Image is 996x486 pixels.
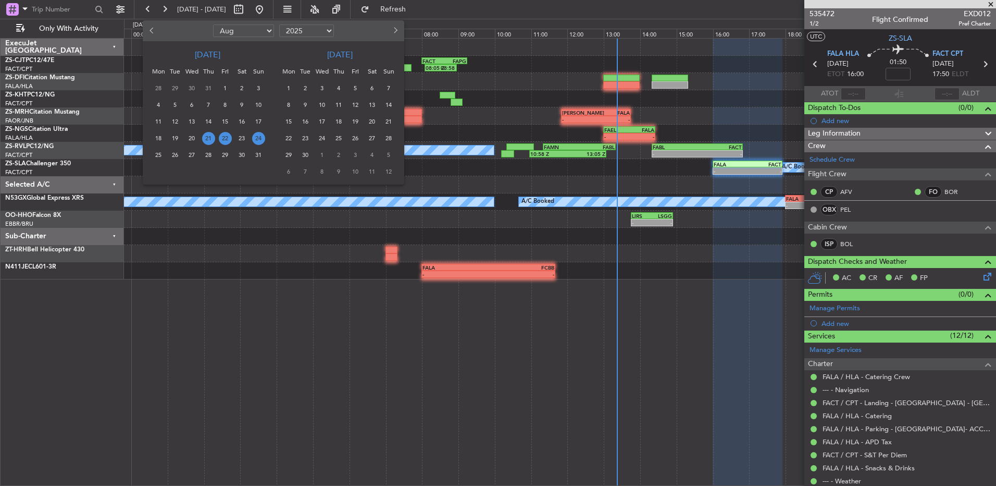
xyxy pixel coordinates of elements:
[316,149,329,162] span: 1
[382,82,395,95] span: 7
[347,147,364,163] div: 3-10-2025
[183,80,200,96] div: 30-7-2025
[366,115,379,128] span: 20
[364,113,380,130] div: 20-9-2025
[219,115,232,128] span: 15
[250,130,267,147] div: 24-8-2025
[314,80,330,96] div: 3-9-2025
[233,96,250,113] div: 9-8-2025
[316,82,329,95] span: 3
[152,149,165,162] span: 25
[314,63,330,80] div: Wed
[314,163,330,180] div: 8-10-2025
[200,96,217,113] div: 7-8-2025
[169,99,182,112] span: 5
[250,147,267,163] div: 31-8-2025
[183,96,200,113] div: 6-8-2025
[150,113,167,130] div: 11-8-2025
[233,80,250,96] div: 2-8-2025
[330,96,347,113] div: 11-9-2025
[183,63,200,80] div: Wed
[282,82,295,95] span: 1
[185,132,198,145] span: 20
[332,149,345,162] span: 2
[347,130,364,147] div: 26-9-2025
[202,115,215,128] span: 14
[150,96,167,113] div: 4-8-2025
[299,99,312,112] span: 9
[152,132,165,145] span: 18
[316,115,329,128] span: 17
[382,99,395,112] span: 14
[217,147,233,163] div: 29-8-2025
[282,99,295,112] span: 8
[349,115,362,128] span: 19
[235,115,248,128] span: 16
[202,132,215,145] span: 21
[233,147,250,163] div: 30-8-2025
[252,82,265,95] span: 3
[380,80,397,96] div: 7-9-2025
[297,113,314,130] div: 16-9-2025
[183,147,200,163] div: 27-8-2025
[366,132,379,145] span: 27
[297,80,314,96] div: 2-9-2025
[147,22,158,39] button: Previous month
[380,113,397,130] div: 21-9-2025
[297,130,314,147] div: 23-9-2025
[202,82,215,95] span: 31
[282,132,295,145] span: 22
[167,80,183,96] div: 29-7-2025
[183,113,200,130] div: 13-8-2025
[330,163,347,180] div: 9-10-2025
[169,132,182,145] span: 19
[280,96,297,113] div: 8-9-2025
[200,130,217,147] div: 21-8-2025
[364,63,380,80] div: Sat
[252,99,265,112] span: 10
[364,163,380,180] div: 11-10-2025
[347,63,364,80] div: Fri
[280,63,297,80] div: Mon
[167,147,183,163] div: 26-8-2025
[252,149,265,162] span: 31
[219,132,232,145] span: 22
[347,113,364,130] div: 19-9-2025
[200,63,217,80] div: Thu
[185,149,198,162] span: 27
[200,113,217,130] div: 14-8-2025
[233,113,250,130] div: 16-8-2025
[167,63,183,80] div: Tue
[332,165,345,178] span: 9
[233,63,250,80] div: Sat
[349,165,362,178] span: 10
[297,163,314,180] div: 7-10-2025
[150,80,167,96] div: 28-7-2025
[299,149,312,162] span: 30
[297,63,314,80] div: Tue
[217,96,233,113] div: 8-8-2025
[169,115,182,128] span: 12
[233,130,250,147] div: 23-8-2025
[297,147,314,163] div: 30-9-2025
[219,149,232,162] span: 29
[235,132,248,145] span: 23
[380,147,397,163] div: 5-10-2025
[316,132,329,145] span: 24
[347,80,364,96] div: 5-9-2025
[167,130,183,147] div: 19-8-2025
[252,115,265,128] span: 17
[297,96,314,113] div: 9-9-2025
[332,115,345,128] span: 18
[152,99,165,112] span: 4
[282,115,295,128] span: 15
[330,113,347,130] div: 18-9-2025
[235,99,248,112] span: 9
[364,96,380,113] div: 13-9-2025
[382,165,395,178] span: 12
[280,80,297,96] div: 1-9-2025
[382,115,395,128] span: 21
[366,165,379,178] span: 11
[282,149,295,162] span: 29
[349,149,362,162] span: 3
